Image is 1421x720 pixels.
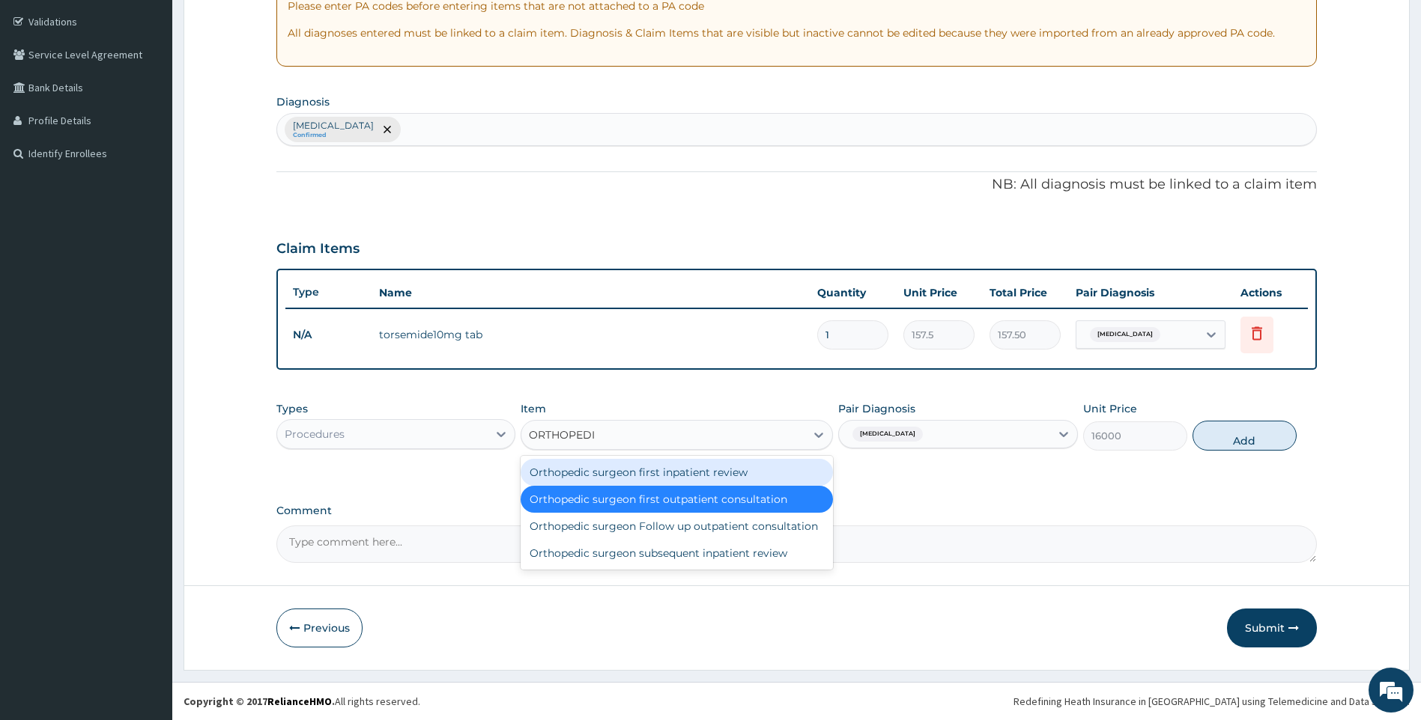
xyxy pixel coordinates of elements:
td: N/A [285,321,372,349]
span: [MEDICAL_DATA] [1090,327,1160,342]
textarea: Type your message and hit 'Enter' [7,409,285,461]
td: torsemide10mg tab [372,320,811,350]
label: Unit Price [1083,401,1137,416]
label: Diagnosis [276,94,330,109]
button: Previous [276,608,363,647]
strong: Copyright © 2017 . [184,695,335,708]
h3: Claim Items [276,241,360,257]
button: Add [1193,421,1297,451]
button: Submit [1227,608,1317,647]
div: Orthopedic surgeon first outpatient consultation [521,486,833,513]
p: All diagnoses entered must be linked to a claim item. Diagnosis & Claim Items that are visible bu... [288,25,1306,40]
label: Comment [276,504,1318,517]
p: [MEDICAL_DATA] [293,120,374,132]
div: Redefining Heath Insurance in [GEOGRAPHIC_DATA] using Telemedicine and Data Science! [1014,694,1410,709]
div: Chat with us now [78,84,252,103]
th: Actions [1233,278,1308,308]
img: d_794563401_company_1708531726252_794563401 [28,75,61,112]
span: [MEDICAL_DATA] [852,427,923,442]
footer: All rights reserved. [172,682,1421,720]
span: remove selection option [381,123,394,136]
div: Orthopedic surgeon first inpatient review [521,459,833,486]
th: Unit Price [896,278,982,308]
div: Orthopedic surgeon subsequent inpatient review [521,540,833,567]
p: NB: All diagnosis must be linked to a claim item [276,175,1318,195]
label: Item [521,401,546,416]
th: Quantity [810,278,896,308]
div: Orthopedic surgeon Follow up outpatient consultation [521,513,833,540]
label: Types [276,403,308,415]
th: Type [285,278,372,306]
small: Confirmed [293,132,374,139]
a: RelianceHMO [267,695,332,708]
th: Total Price [982,278,1068,308]
label: Pair Diagnosis [838,401,915,416]
th: Pair Diagnosis [1068,278,1233,308]
div: Minimize live chat window [246,7,282,43]
span: We're online! [87,189,207,340]
th: Name [372,278,811,308]
div: Procedures [285,427,345,442]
